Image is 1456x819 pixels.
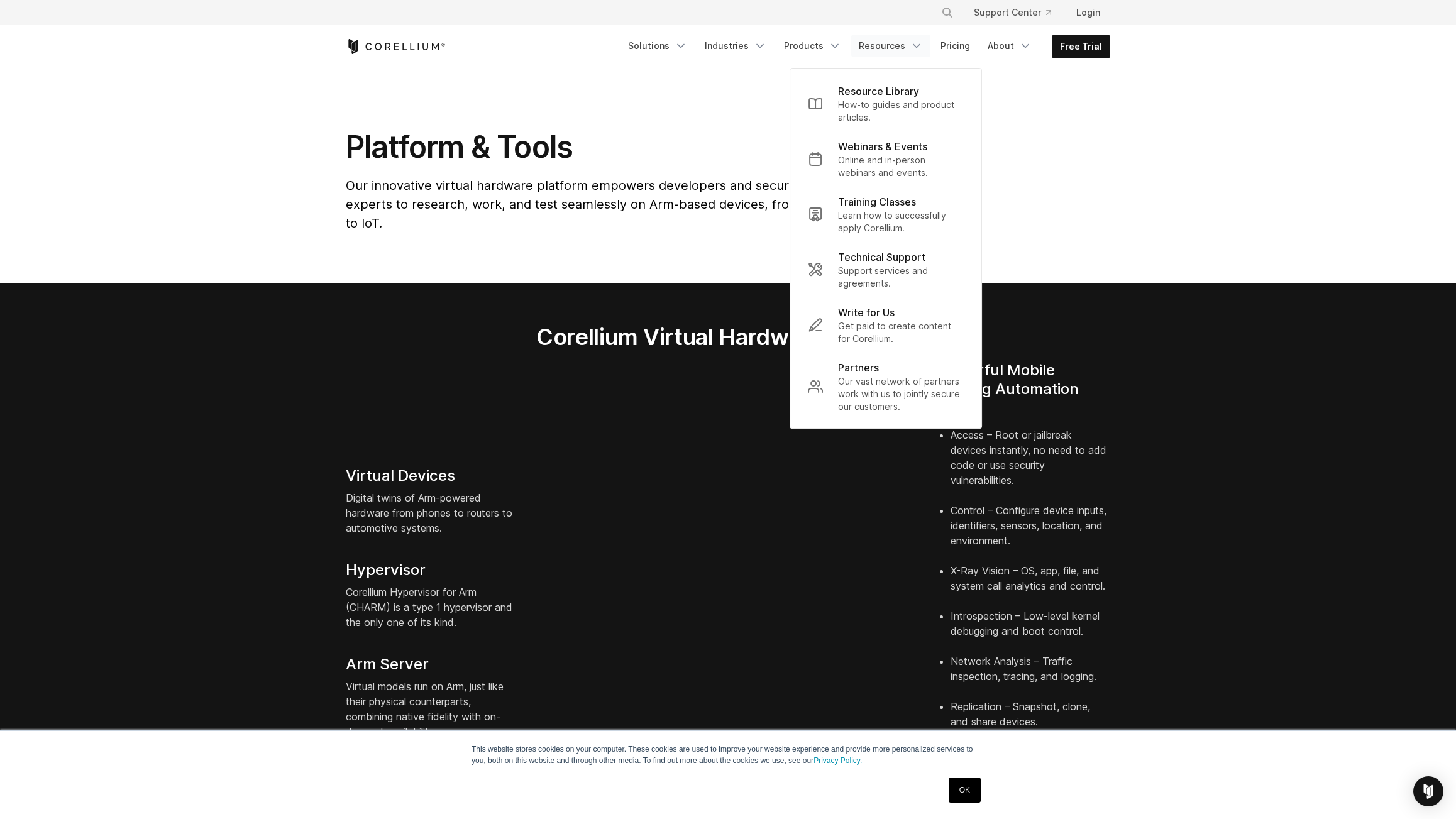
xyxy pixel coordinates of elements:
p: How-to guides and product articles. [838,99,964,124]
a: Privacy Policy. [813,756,862,765]
a: OK [949,778,981,803]
p: Corellium Hypervisor for Arm (CHARM) is a type 1 hypervisor and the only one of its kind. [346,585,518,630]
h4: Hypervisor [346,561,518,580]
p: Technical Support [838,250,925,265]
a: About [980,35,1039,57]
p: Webinars & Events [838,139,927,154]
a: Pricing [933,35,978,57]
p: Resource Library [838,84,919,99]
a: Training Classes Learn how to successfully apply Corellium. [798,187,974,242]
p: Our vast network of partners work with us to jointly secure our customers. [838,375,964,413]
p: Partners [838,360,879,375]
a: Write for Us Get paid to create content for Corellium. [798,297,974,353]
p: Online and in-person webinars and events. [838,154,964,179]
a: Support Center [964,1,1061,24]
li: Access – Root or jailbreak devices instantly, no need to add code or use security vulnerabilities. [951,427,1110,503]
a: Corellium Home [346,39,446,54]
button: Search [936,1,959,24]
h4: Powerful Mobile Testing Automation Tools [938,361,1110,417]
a: Resource Library How-to guides and product articles. [798,76,974,131]
a: Free Trial [1052,35,1110,58]
p: Support services and agreements. [838,265,964,290]
img: iPhone and Android virtual machine and testing tools [543,417,913,786]
p: Learn how to successfully apply Corellium. [838,209,964,234]
p: Digital twins of Arm-powered hardware from phones to routers to automotive systems. [346,490,518,536]
h4: Arm Server [346,655,518,674]
div: Navigation Menu [620,35,1110,58]
li: Network Analysis – Traffic inspection, tracing, and logging. [951,654,1110,699]
li: X-Ray Vision – OS, app, file, and system call analytics and control. [951,563,1110,608]
a: Webinars & Events Online and in-person webinars and events. [798,131,974,187]
li: Replication – Snapshot, clone, and share devices. [951,699,1110,744]
h1: Platform & Tools [346,128,847,166]
a: Login [1066,1,1110,24]
p: Get paid to create content for Corellium. [838,320,964,345]
h2: Corellium Virtual Hardware Platform [477,323,978,351]
p: Training Classes [838,194,916,209]
p: Write for Us [838,305,895,320]
div: Open Intercom Messenger [1413,776,1443,806]
a: Resources [851,35,930,57]
a: Partners Our vast network of partners work with us to jointly secure our customers. [798,353,974,420]
a: Technical Support Support services and agreements. [798,242,974,297]
span: Our innovative virtual hardware platform empowers developers and security experts to research, wo... [346,178,844,231]
a: Industries [697,35,774,57]
div: Navigation Menu [926,1,1110,24]
a: Solutions [620,35,695,57]
li: Control – Configure device inputs, identifiers, sensors, location, and environment. [951,503,1110,563]
p: Virtual models run on Arm, just like their physical counterparts, combining native fidelity with ... [346,679,518,739]
h4: Virtual Devices [346,466,518,485]
p: This website stores cookies on your computer. These cookies are used to improve your website expe... [472,744,984,766]
a: Products [776,35,849,57]
li: Introspection – Low-level kernel debugging and boot control. [951,608,1110,654]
